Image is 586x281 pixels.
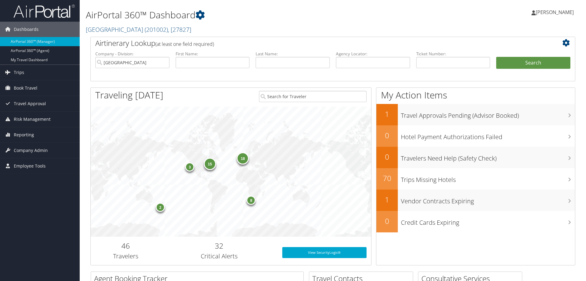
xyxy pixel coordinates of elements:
[401,215,575,227] h3: Credit Cards Expiring
[204,158,216,170] div: 15
[95,51,169,57] label: Company - Division:
[376,125,575,147] a: 0Hotel Payment Authorizations Failed
[416,51,490,57] label: Ticket Number:
[176,51,250,57] label: First Name:
[282,247,367,258] a: View SecurityLogic®
[95,252,156,261] h3: Travelers
[166,241,273,251] h2: 32
[155,41,214,47] span: (at least one field required)
[14,158,46,174] span: Employee Tools
[168,25,191,34] span: , [ 27827 ]
[376,147,575,168] a: 0Travelers Need Help (Safety Check)
[401,108,575,120] h3: Travel Approvals Pending (Advisor Booked)
[376,211,575,232] a: 0Credit Cards Expiring
[13,4,75,18] img: airportal-logo.png
[237,152,249,165] div: 18
[401,194,575,205] h3: Vendor Contracts Expiring
[14,96,46,111] span: Travel Approval
[376,104,575,125] a: 1Travel Approvals Pending (Advisor Booked)
[401,172,575,184] h3: Trips Missing Hotels
[247,196,256,205] div: 8
[259,91,367,102] input: Search for Traveler
[376,89,575,102] h1: My Action Items
[376,130,398,141] h2: 0
[376,194,398,205] h2: 1
[14,65,24,80] span: Trips
[401,130,575,141] h3: Hotel Payment Authorizations Failed
[376,216,398,226] h2: 0
[14,112,51,127] span: Risk Management
[185,162,194,172] div: 3
[376,190,575,211] a: 1Vendor Contracts Expiring
[376,173,398,183] h2: 70
[401,151,575,163] h3: Travelers Need Help (Safety Check)
[14,127,34,142] span: Reporting
[14,22,39,37] span: Dashboards
[156,202,165,212] div: 2
[256,51,330,57] label: Last Name:
[86,25,191,34] a: [GEOGRAPHIC_DATA]
[376,152,398,162] h2: 0
[14,143,48,158] span: Company Admin
[95,38,530,48] h2: Airtinerary Lookup
[145,25,168,34] span: ( 201002 )
[14,80,37,96] span: Book Travel
[376,109,398,119] h2: 1
[496,57,570,69] button: Search
[336,51,410,57] label: Agency Locator:
[536,9,574,16] span: [PERSON_NAME]
[531,3,580,21] a: [PERSON_NAME]
[95,89,163,102] h1: Traveling [DATE]
[86,9,415,21] h1: AirPortal 360™ Dashboard
[95,241,156,251] h2: 46
[166,252,273,261] h3: Critical Alerts
[376,168,575,190] a: 70Trips Missing Hotels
